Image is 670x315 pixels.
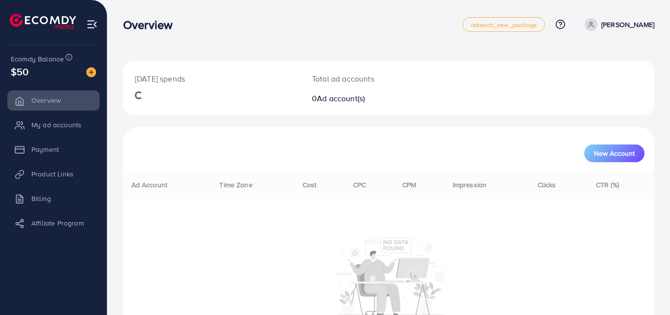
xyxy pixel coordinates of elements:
[135,73,288,85] p: [DATE] spends
[10,14,76,29] img: logo
[11,64,28,79] span: $50
[11,54,64,64] span: Ecomdy Balance
[317,93,365,104] span: Ad account(s)
[471,22,537,28] span: adreach_new_package
[312,94,421,103] h2: 0
[581,18,654,31] a: [PERSON_NAME]
[601,19,654,30] p: [PERSON_NAME]
[594,150,635,157] span: New Account
[463,17,545,32] a: adreach_new_package
[584,144,644,162] button: New Account
[312,73,421,85] p: Total ad accounts
[123,18,180,32] h3: Overview
[86,67,96,77] img: image
[86,19,98,30] img: menu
